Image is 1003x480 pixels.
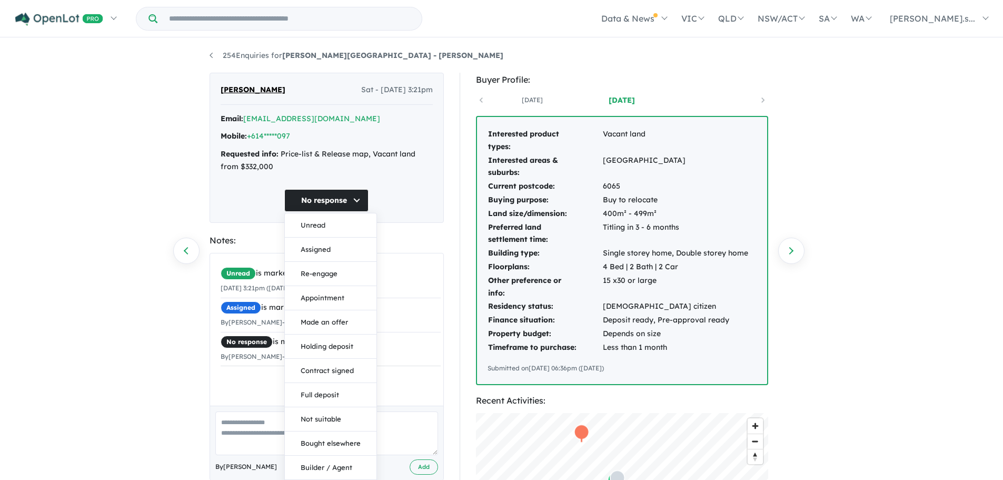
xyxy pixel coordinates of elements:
span: Zoom out [748,434,763,449]
td: Depends on size [602,327,749,341]
button: Bought elsewhere [285,432,376,456]
button: Made an offer [285,310,376,335]
td: Deposit ready, Pre-approval ready [602,314,749,327]
span: [PERSON_NAME] [221,84,285,96]
input: Try estate name, suburb, builder or developer [160,7,420,30]
td: Less than 1 month [602,341,749,355]
button: Full deposit [285,383,376,407]
td: Preferred land settlement time: [488,221,602,247]
td: 400m² - 499m² [602,207,749,221]
button: Reset bearing to north [748,449,763,464]
td: 4 Bed | 2 Bath | 2 Car [602,260,749,274]
td: Current postcode: [488,180,602,193]
td: Buying purpose: [488,193,602,207]
td: 6065 [602,180,749,193]
button: Contract signed [285,359,376,383]
button: Appointment [285,286,376,310]
button: Zoom in [748,418,763,434]
td: Interested areas & suburbs: [488,154,602,180]
strong: Mobile: [221,131,247,141]
button: Re-engage [285,262,376,286]
td: [GEOGRAPHIC_DATA] [602,154,749,180]
button: Assigned [285,238,376,262]
button: Not suitable [285,407,376,432]
span: Unread [221,267,256,280]
a: [DATE] [577,95,667,105]
img: Openlot PRO Logo White [15,13,103,26]
td: Vacant land [602,128,749,154]
strong: Requested info: [221,149,279,159]
span: Assigned [221,301,261,314]
span: Sat - [DATE] 3:21pm [361,84,433,96]
div: Submitted on [DATE] 06:36pm ([DATE]) [488,363,757,374]
button: Add [410,459,438,475]
span: Reset bearing to north [748,449,763,464]
div: Map marker [573,424,589,443]
a: 254Enquiries for[PERSON_NAME][GEOGRAPHIC_DATA] - [PERSON_NAME] [210,51,503,60]
td: Building type: [488,247,602,260]
td: Single storey home, Double storey home [602,247,749,260]
span: No response [221,336,273,348]
td: Titling in 3 - 6 months [602,221,749,247]
div: is marked. [221,301,441,314]
div: is marked. [221,336,441,348]
td: Residency status: [488,300,602,314]
span: By [PERSON_NAME] [215,462,277,472]
div: Recent Activities: [476,394,768,408]
div: Price-list & Release map, Vacant land from $332,000 [221,148,433,173]
a: [DATE] [488,95,577,105]
button: No response [284,189,369,212]
button: Unread [285,213,376,238]
td: Property budget: [488,327,602,341]
td: Other preference or info: [488,274,602,300]
strong: [PERSON_NAME][GEOGRAPHIC_DATA] - [PERSON_NAME] [282,51,503,60]
div: is marked. [221,267,441,280]
div: Buyer Profile: [476,73,768,87]
td: Buy to relocate [602,193,749,207]
small: By [PERSON_NAME] - [DATE] 2:52pm ([DATE]) [221,318,357,326]
td: Timeframe to purchase: [488,341,602,355]
td: 15 x30 or large [602,274,749,300]
div: Notes: [210,233,444,248]
td: Land size/dimension: [488,207,602,221]
span: [PERSON_NAME].s... [890,13,975,24]
td: Interested product types: [488,128,602,154]
small: By [PERSON_NAME] - [DATE] 6:14pm ([DATE]) [221,352,356,360]
nav: breadcrumb [210,50,794,62]
button: Holding deposit [285,335,376,359]
strong: Email: [221,114,243,123]
td: Floorplans: [488,260,602,274]
td: [DEMOGRAPHIC_DATA] citizen [602,300,749,314]
button: Builder / Agent [285,456,376,480]
small: [DATE] 3:21pm ([DATE]) [221,284,292,292]
a: [EMAIL_ADDRESS][DOMAIN_NAME] [243,114,380,123]
button: Zoom out [748,434,763,449]
td: Finance situation: [488,314,602,327]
